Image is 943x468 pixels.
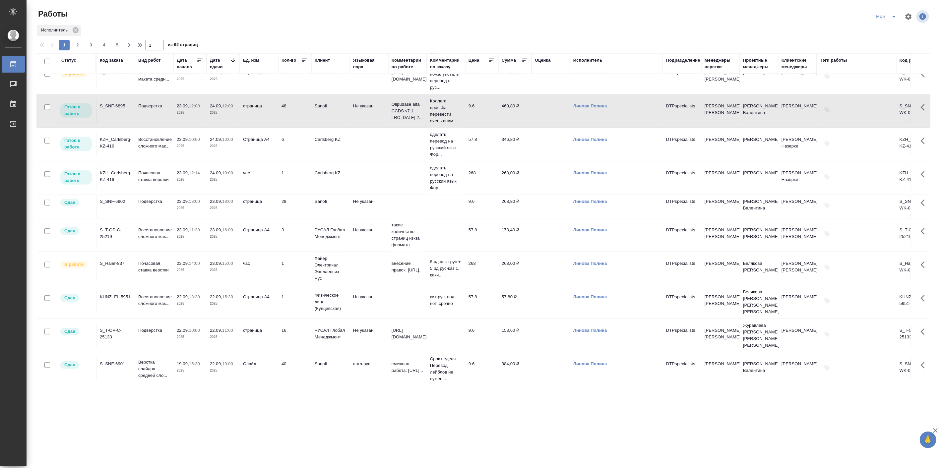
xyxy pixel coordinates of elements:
[573,137,607,142] a: Линова Полина
[222,199,233,204] p: 18:00
[177,137,189,142] p: 23.09,
[138,227,170,240] p: Восстановление сложного мак...
[240,290,278,314] td: Страница А4
[138,103,170,109] p: Подверстка
[573,361,607,366] a: Линова Полина
[210,199,222,204] p: 23.09,
[705,260,736,267] p: [PERSON_NAME]
[138,170,170,183] p: Почасовая ставка верстки
[705,361,736,367] p: [PERSON_NAME]
[820,227,835,241] button: Добавить тэги
[740,166,778,190] td: [PERSON_NAME]
[138,260,170,273] p: Почасовая ставка верстки
[36,9,68,19] span: Работы
[820,170,835,184] button: Добавить тэги
[315,227,346,240] p: РУСАЛ Глобал Менеджмент
[430,165,462,191] p: сделать перевод на русский язык. Фор...
[740,133,778,156] td: [PERSON_NAME]
[138,359,170,379] p: Верстка слайдов средней сло...
[210,143,236,149] p: 2025
[64,199,75,206] p: Сдан
[315,327,346,340] p: РУСАЛ Глобал Менеджмент
[498,223,532,247] td: 173,40 ₽
[392,327,423,340] p: [URL][DOMAIN_NAME]
[240,195,278,218] td: страница
[37,25,81,36] div: Исполнитель
[189,227,200,232] p: 11:30
[465,195,498,218] td: 9.6
[64,261,84,268] p: В работе
[315,136,346,143] p: Carlsberg KZ
[222,261,233,266] p: 15:00
[177,57,197,70] div: Дата начала
[896,133,935,156] td: KZH_Carlsberg-KZ-416-WK-004
[315,170,346,176] p: Carlsberg KZ
[100,170,132,183] div: KZH_Carlsberg-KZ-416
[465,290,498,314] td: 57.8
[498,66,532,89] td: 6 429,50 ₽
[663,290,701,314] td: DTPspecialists
[705,294,736,307] p: [PERSON_NAME] [PERSON_NAME]
[705,69,736,83] p: [PERSON_NAME] [PERSON_NAME]
[189,361,200,366] p: 15:30
[743,57,775,70] div: Проектные менеджеры
[820,57,847,64] div: Тэги работы
[61,57,76,64] div: Статус
[177,267,203,273] p: 2025
[663,195,701,218] td: DTPspecialists
[465,166,498,190] td: 268
[210,170,222,175] p: 24.09,
[705,227,736,240] p: [PERSON_NAME] [PERSON_NAME]
[177,76,203,83] p: 2025
[210,76,236,83] p: 2025
[138,57,161,64] div: Вид работ
[189,328,200,333] p: 10:00
[498,166,532,190] td: 268,00 ₽
[240,223,278,247] td: Страница А4
[896,290,935,314] td: KUNZ_FL-5951-WK-011
[177,227,189,232] p: 23.09,
[240,99,278,123] td: страница
[896,357,935,380] td: S_SNF-6901-WK-012
[210,267,236,273] p: 2025
[916,10,930,23] span: Посмотреть информацию
[498,324,532,347] td: 153,60 ₽
[64,362,75,368] p: Сдан
[177,294,189,299] p: 22.09,
[138,327,170,334] p: Подверстка
[778,195,817,218] td: [PERSON_NAME]
[663,257,701,280] td: DTPspecialists
[917,357,933,373] button: Здесь прячутся важные кнопки
[743,289,775,315] p: Белякова [PERSON_NAME], [PERSON_NAME] [PERSON_NAME]
[778,166,817,190] td: [PERSON_NAME] Назерке
[498,257,532,280] td: 268,00 ₽
[740,99,778,123] td: [PERSON_NAME] Валентина
[177,176,203,183] p: 2025
[820,361,835,375] button: Добавить тэги
[740,195,778,218] td: [PERSON_NAME] Валентина
[189,103,200,108] p: 12:00
[666,57,700,64] div: Подразделение
[350,99,388,123] td: Не указан
[917,324,933,340] button: Здесь прячутся важные кнопки
[465,257,498,280] td: 268
[430,64,462,91] p: Возьмите, пожалуйста, в перевод с рус...
[100,227,132,240] div: S_T-OP-C-25219
[100,260,132,267] div: S_Haier-837
[573,261,607,266] a: Линова Полина
[100,327,132,340] div: S_T-OP-C-25133
[705,327,736,340] p: [PERSON_NAME] [PERSON_NAME]
[278,195,311,218] td: 28
[465,133,498,156] td: 57.8
[112,42,123,48] span: 5
[917,133,933,149] button: Здесь прячутся важные кнопки
[350,357,388,380] td: англ-рус
[820,69,835,84] button: Добавить тэги
[465,357,498,380] td: 9.6
[210,294,222,299] p: 22.09,
[353,57,385,70] div: Языковая пара
[498,99,532,123] td: 460,80 ₽
[177,103,189,108] p: 23.09,
[465,99,498,123] td: 9.6
[100,294,132,300] div: KUNZ_FL-5951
